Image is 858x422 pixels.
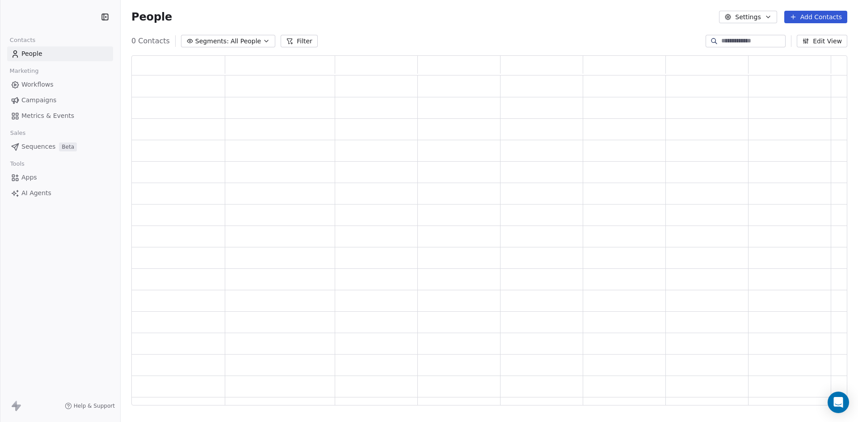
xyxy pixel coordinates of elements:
[131,10,172,24] span: People
[21,188,51,198] span: AI Agents
[21,173,37,182] span: Apps
[6,126,29,140] span: Sales
[21,111,74,121] span: Metrics & Events
[21,49,42,58] span: People
[21,80,54,89] span: Workflows
[7,139,113,154] a: SequencesBeta
[6,157,28,171] span: Tools
[195,37,229,46] span: Segments:
[131,36,170,46] span: 0 Contacts
[21,142,55,151] span: Sequences
[719,11,777,23] button: Settings
[74,402,115,409] span: Help & Support
[281,35,318,47] button: Filter
[231,37,261,46] span: All People
[7,93,113,108] a: Campaigns
[7,186,113,201] a: AI Agents
[828,392,849,413] div: Open Intercom Messenger
[7,77,113,92] a: Workflows
[7,46,113,61] a: People
[7,170,113,185] a: Apps
[797,35,847,47] button: Edit View
[59,142,77,151] span: Beta
[6,33,39,47] span: Contacts
[784,11,847,23] button: Add Contacts
[7,109,113,123] a: Metrics & Events
[21,96,56,105] span: Campaigns
[6,64,42,78] span: Marketing
[65,402,115,409] a: Help & Support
